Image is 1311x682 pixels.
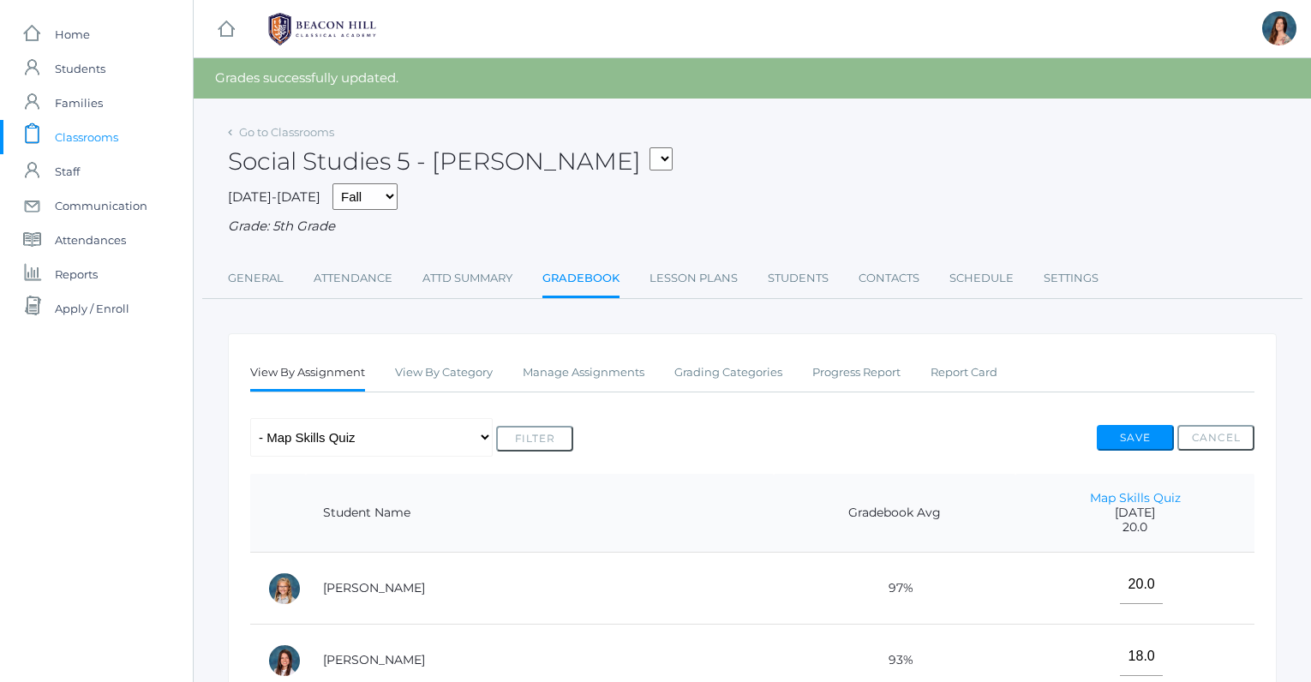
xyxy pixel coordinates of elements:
img: 1_BHCALogos-05.png [258,8,386,51]
button: Filter [496,426,573,452]
h2: Social Studies 5 - [PERSON_NAME] [228,148,673,175]
span: Reports [55,257,98,291]
a: Attd Summary [422,261,512,296]
span: Attendances [55,223,126,257]
span: Apply / Enroll [55,291,129,326]
th: Gradebook Avg [774,474,1015,553]
a: Progress Report [812,356,901,390]
td: 97% [774,553,1015,625]
a: Schedule [949,261,1014,296]
a: Gradebook [542,261,620,298]
span: Classrooms [55,120,118,154]
button: Cancel [1177,425,1254,451]
div: Grades successfully updated. [194,58,1311,99]
a: View By Assignment [250,356,365,392]
a: Settings [1044,261,1098,296]
span: Communication [55,188,147,223]
a: Contacts [859,261,919,296]
a: Grading Categories [674,356,782,390]
span: 20.0 [1033,520,1237,535]
div: Paige Albanese [267,571,302,606]
a: Manage Assignments [523,356,644,390]
a: [PERSON_NAME] [323,580,425,595]
span: Students [55,51,105,86]
button: Save [1097,425,1174,451]
th: Student Name [306,474,774,553]
div: Grade: 5th Grade [228,217,1277,236]
a: General [228,261,284,296]
span: Home [55,17,90,51]
a: Report Card [931,356,997,390]
a: Students [768,261,829,296]
a: Go to Classrooms [239,125,334,139]
div: Rebecca Salazar [1262,11,1296,45]
a: Map Skills Quiz [1090,490,1181,506]
a: [PERSON_NAME] [323,652,425,667]
span: [DATE]-[DATE] [228,188,320,205]
a: Attendance [314,261,392,296]
a: View By Category [395,356,493,390]
div: Grace Carpenter [267,643,302,678]
a: Lesson Plans [650,261,738,296]
span: Families [55,86,103,120]
span: [DATE] [1033,506,1237,520]
span: Staff [55,154,80,188]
